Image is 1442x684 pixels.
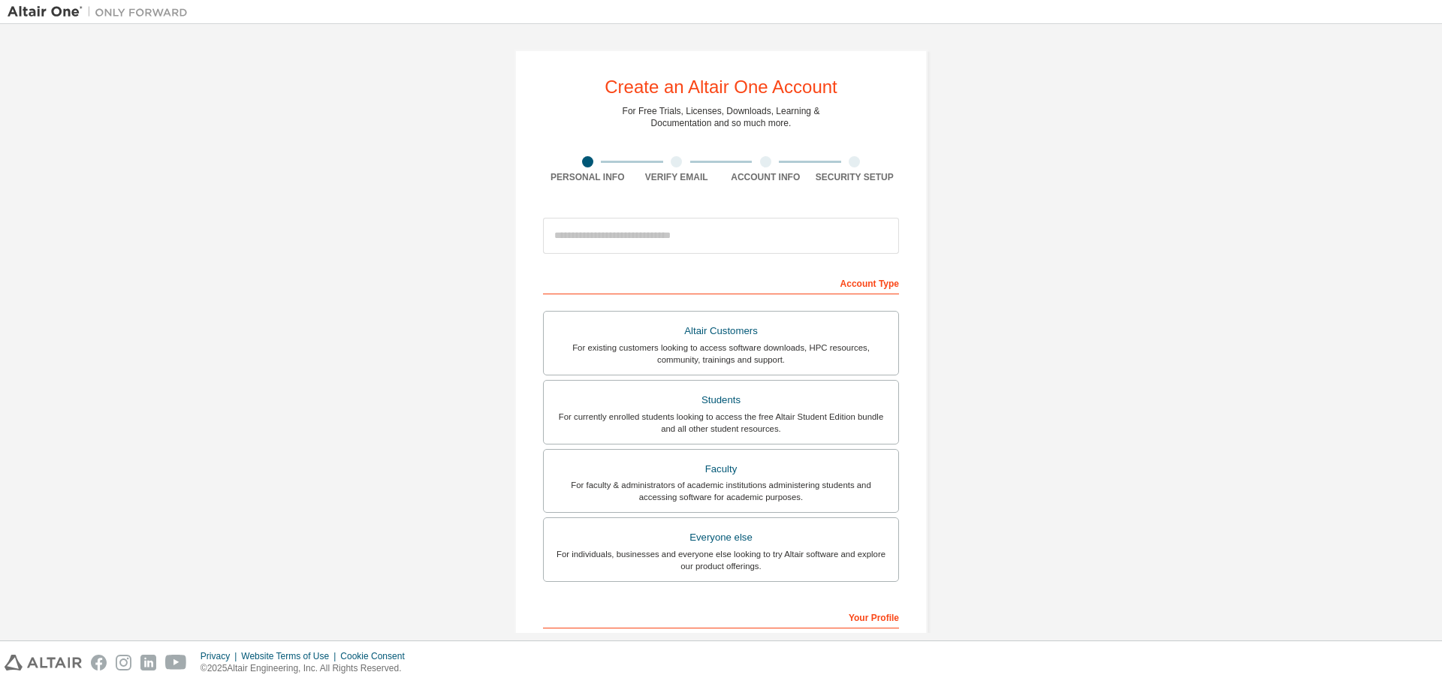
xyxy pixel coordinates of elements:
div: Your Profile [543,604,899,628]
div: Altair Customers [553,321,889,342]
p: © 2025 Altair Engineering, Inc. All Rights Reserved. [201,662,414,675]
div: Website Terms of Use [241,650,340,662]
div: Everyone else [553,527,889,548]
img: facebook.svg [91,655,107,670]
img: linkedin.svg [140,655,156,670]
div: For existing customers looking to access software downloads, HPC resources, community, trainings ... [553,342,889,366]
div: For individuals, businesses and everyone else looking to try Altair software and explore our prod... [553,548,889,572]
div: Account Type [543,270,899,294]
img: instagram.svg [116,655,131,670]
div: Create an Altair One Account [605,78,837,96]
img: Altair One [8,5,195,20]
div: For Free Trials, Licenses, Downloads, Learning & Documentation and so much more. [623,105,820,129]
div: Personal Info [543,171,632,183]
div: Security Setup [810,171,900,183]
div: Faculty [553,459,889,480]
div: For faculty & administrators of academic institutions administering students and accessing softwa... [553,479,889,503]
div: Account Info [721,171,810,183]
img: youtube.svg [165,655,187,670]
img: altair_logo.svg [5,655,82,670]
div: Verify Email [632,171,722,183]
div: For currently enrolled students looking to access the free Altair Student Edition bundle and all ... [553,411,889,435]
div: Privacy [201,650,241,662]
div: Cookie Consent [340,650,413,662]
div: Students [553,390,889,411]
